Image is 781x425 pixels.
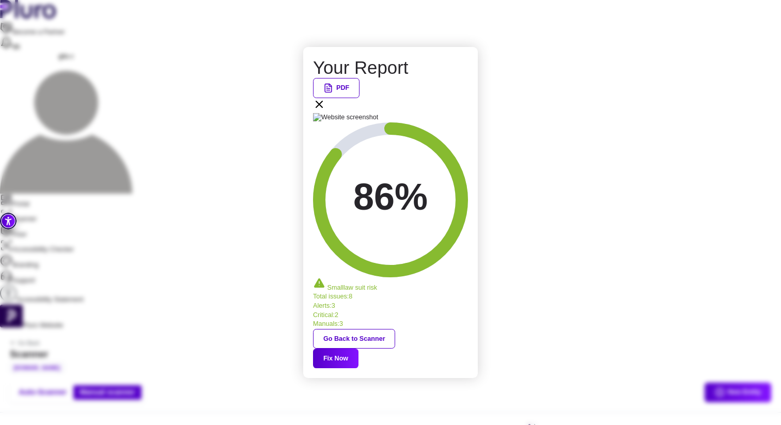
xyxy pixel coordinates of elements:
span: 3 [339,320,343,327]
span: 2 [335,311,338,319]
text: 86% [353,176,428,217]
li: Total issues : [313,292,468,302]
span: 8 [349,293,352,300]
li: Alerts : [313,302,468,311]
h2: Your Report [313,57,468,78]
button: PDF [313,78,360,98]
li: Manuals : [313,320,468,329]
span: 3 [332,302,335,309]
div: Small law suit risk [313,277,468,293]
img: Website screenshot [313,113,468,122]
li: Critical : [313,311,468,320]
button: Go Back to Scanner [313,329,395,349]
button: Fix Now [313,349,358,368]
